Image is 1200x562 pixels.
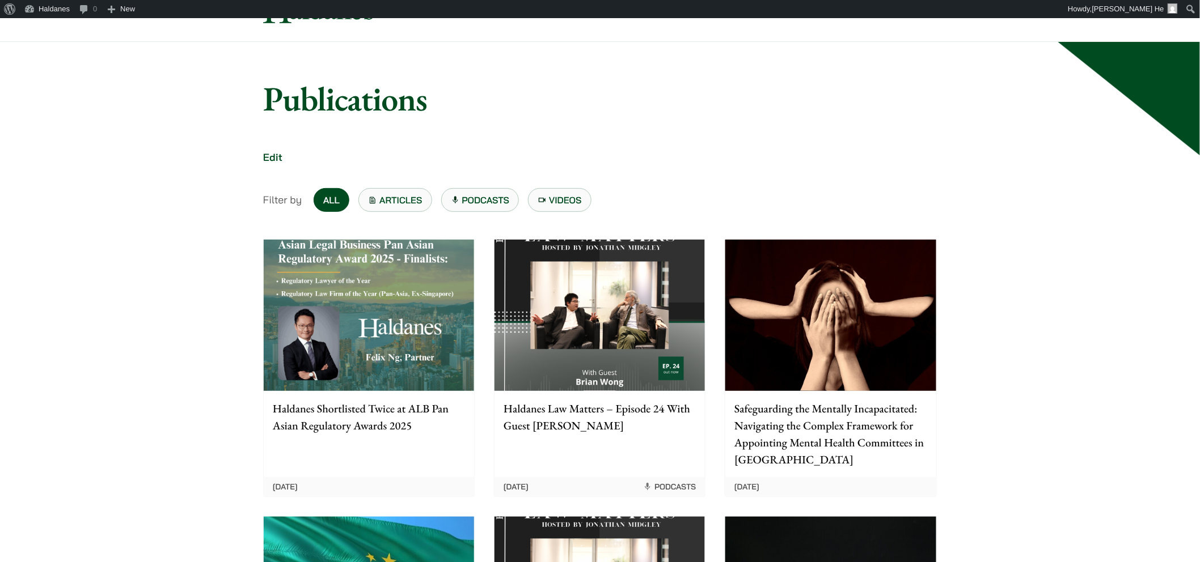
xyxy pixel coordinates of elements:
span: Filter by [263,192,302,207]
p: Haldanes Law Matters – Episode 24 With Guest [PERSON_NAME] [504,400,696,434]
a: Podcasts [441,188,519,212]
a: Haldanes Law Matters – Episode 24 With Guest [PERSON_NAME] [DATE] Podcasts [494,239,705,497]
p: Safeguarding the Mentally Incapacitated: Navigating the Complex Framework for Appointing Mental H... [734,400,927,468]
h1: Publications [263,78,937,119]
a: Articles [358,188,432,212]
time: [DATE] [734,482,759,492]
p: Haldanes Shortlisted Twice at ALB Pan Asian Regulatory Awards 2025 [273,400,465,434]
a: Safeguarding the Mentally Incapacitated: Navigating the Complex Framework for Appointing Mental H... [725,239,936,497]
a: Haldanes Shortlisted Twice at ALB Pan Asian Regulatory Awards 2025 [DATE] [263,239,475,497]
span: [PERSON_NAME] He [1092,5,1164,13]
time: [DATE] [504,482,529,492]
span: Podcasts [643,482,696,492]
a: All [314,188,349,212]
a: Videos [528,188,591,212]
time: [DATE] [273,482,298,492]
a: Edit [263,151,282,164]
